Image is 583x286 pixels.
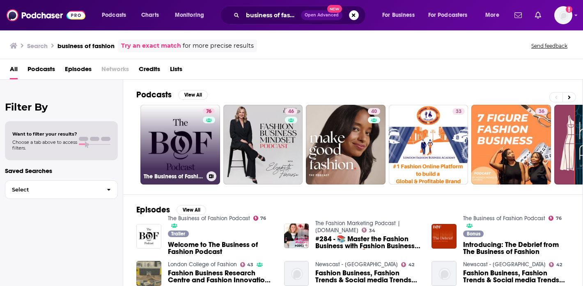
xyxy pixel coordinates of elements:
a: Charts [136,9,164,22]
a: Lists [170,62,182,79]
button: View All [177,205,206,215]
a: Podcasts [28,62,55,79]
button: Open AdvancedNew [301,10,342,20]
span: 36 [539,108,544,116]
span: 42 [409,263,414,267]
span: For Business [382,9,415,21]
a: 36 [535,108,548,115]
button: open menu [169,9,215,22]
a: 42 [549,262,562,267]
a: 34 [362,228,375,233]
a: 46 [285,108,297,115]
a: 40 [368,108,380,115]
span: 33 [456,108,461,116]
span: 76 [260,217,266,220]
span: 42 [556,263,562,267]
span: Charts [141,9,159,21]
span: Open Advanced [305,13,339,17]
h3: The Business of Fashion Podcast [144,173,203,180]
h3: business of fashion [57,42,115,50]
button: open menu [480,9,510,22]
span: 40 [371,108,377,116]
a: London College of Fashion [168,261,237,268]
a: 36 [471,105,551,185]
a: 40 [306,105,386,185]
a: All [10,62,18,79]
h2: Filter By [5,101,118,113]
span: More [485,9,499,21]
span: 46 [288,108,294,116]
button: Select [5,180,118,199]
span: Trailer [171,231,185,236]
a: 76 [203,108,215,115]
span: New [327,5,342,13]
img: Welcome to The Business of Fashion Podcast [136,224,161,249]
a: PodcastsView All [136,90,208,100]
a: 33 [452,108,465,115]
span: Podcasts [102,9,126,21]
span: Logged in as kkade [554,6,572,24]
span: Monitoring [175,9,204,21]
button: Show profile menu [554,6,572,24]
img: Fashion Business, Fashion Trends & Social media Trends Seg 3 [432,261,457,286]
img: #284 - 📚 Master the Fashion Business with Fashion Business LaunchPad! 🚀 [284,224,309,249]
h3: Search [27,42,48,50]
a: 42 [401,262,414,267]
a: 33 [389,105,468,185]
span: Select [5,187,100,192]
img: Fashion Business Research Centre and Fashion Innovation Agency [136,261,161,286]
img: Fashion Business, Fashion Trends & Social media Trends Seg 2 [284,261,309,286]
span: Introducing: The Debrief from The Business of Fashion [463,241,569,255]
a: Newscast - Africa [463,261,546,268]
a: #284 - 📚 Master the Fashion Business with Fashion Business LaunchPad! 🚀 [315,235,422,249]
span: Choose a tab above to access filters. [12,139,77,151]
a: 46 [223,105,303,185]
a: 76 [549,216,562,221]
a: Welcome to The Business of Fashion Podcast [168,241,274,255]
h2: Podcasts [136,90,172,100]
a: The Business of Fashion Podcast [168,215,250,222]
span: for more precise results [183,41,254,51]
a: Show notifications dropdown [532,8,544,22]
button: View All [178,90,208,100]
span: Bonus [467,231,480,236]
a: 76 [253,216,266,221]
a: Fashion Business Research Centre and Fashion Innovation Agency [168,270,274,284]
a: Try an exact match [121,41,181,51]
div: Search podcasts, credits, & more... [228,6,374,25]
a: The Business of Fashion Podcast [463,215,545,222]
a: Podchaser - Follow, Share and Rate Podcasts [7,7,85,23]
a: The Fashion Marketing Podcast | Ebooks4Fashion.com [315,220,400,234]
h2: Episodes [136,205,170,215]
a: Show notifications dropdown [511,8,525,22]
button: open menu [96,9,137,22]
input: Search podcasts, credits, & more... [243,9,301,22]
a: Credits [139,62,160,79]
a: Fashion Business, Fashion Trends & Social media Trends Seg 2 [315,270,422,284]
a: Episodes [65,62,92,79]
a: Newscast - Africa [315,261,398,268]
span: 34 [369,229,375,233]
img: Introducing: The Debrief from The Business of Fashion [432,224,457,249]
a: 43 [240,262,254,267]
a: 76The Business of Fashion Podcast [140,105,220,185]
button: Send feedback [529,42,570,49]
button: open menu [376,9,425,22]
span: 76 [206,108,211,116]
p: Saved Searches [5,167,118,175]
span: Networks [101,62,129,79]
button: open menu [423,9,480,22]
